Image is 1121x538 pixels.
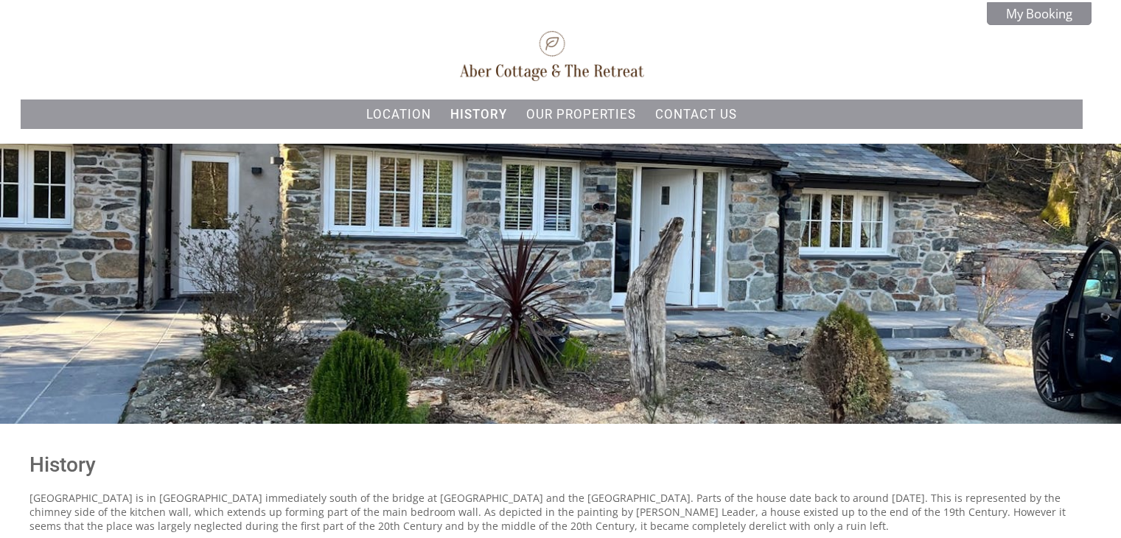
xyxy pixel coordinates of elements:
h1: History [29,453,1074,477]
a: My Booking [987,2,1092,25]
a: Location [366,107,431,122]
a: Contact Us [655,107,737,122]
a: History [450,107,507,122]
p: [GEOGRAPHIC_DATA] is in [GEOGRAPHIC_DATA] immediately south of the bridge at [GEOGRAPHIC_DATA] an... [29,491,1074,533]
a: Our properties [526,107,636,122]
img: Aber Cottage and Retreat [460,31,644,82]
